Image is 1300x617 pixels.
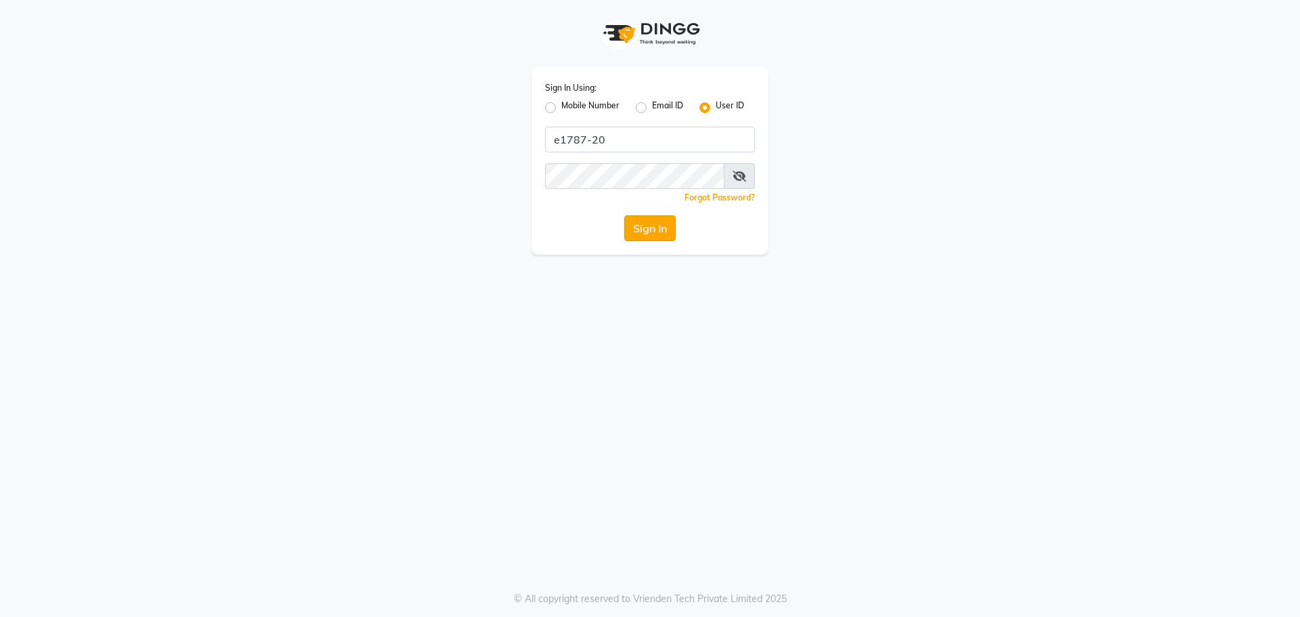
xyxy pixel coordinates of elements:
[545,163,724,189] input: Username
[652,100,683,116] label: Email ID
[596,14,704,54] img: logo1.svg
[624,215,676,241] button: Sign In
[545,127,755,152] input: Username
[685,192,755,203] a: Forgot Password?
[716,100,744,116] label: User ID
[561,100,620,116] label: Mobile Number
[545,82,597,94] label: Sign In Using:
